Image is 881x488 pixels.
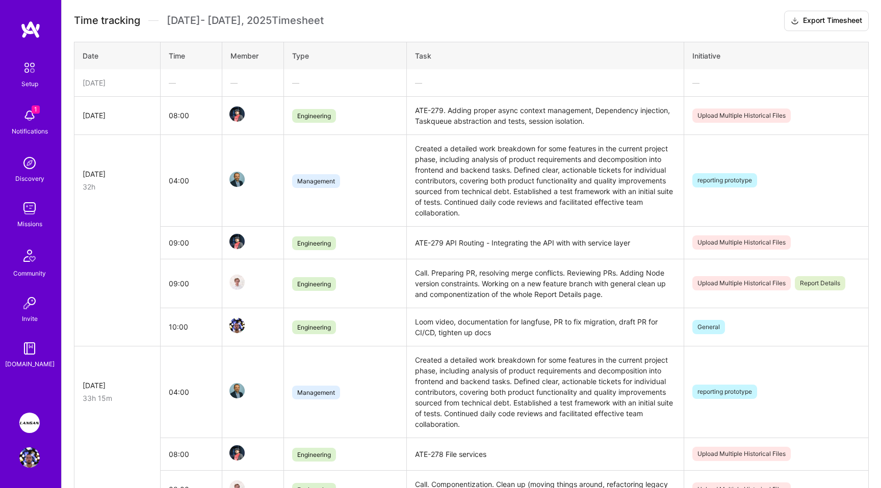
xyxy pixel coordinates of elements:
[415,77,675,88] div: —
[161,346,222,438] td: 04:00
[19,447,40,468] img: User Avatar
[229,318,245,333] img: Team Member Avatar
[292,277,336,291] span: Engineering
[283,42,407,69] th: Type
[19,338,40,359] img: guide book
[407,226,684,259] td: ATE-279 API Routing - Integrating the API with with service layer
[19,153,40,173] img: discovery
[795,276,845,290] span: Report Details
[12,126,48,137] div: Notifications
[21,78,38,89] div: Setup
[229,275,245,290] img: Team Member Avatar
[161,308,222,346] td: 10:00
[19,105,40,126] img: bell
[229,445,245,460] img: Team Member Avatar
[74,42,161,69] th: Date
[229,234,245,249] img: Team Member Avatar
[32,105,40,114] span: 1
[407,259,684,308] td: Call. Preparing PR, resolving merge conflicts. Reviewing PRs. Adding Node version constraints. Wo...
[292,77,399,88] div: —
[161,96,222,134] td: 08:00
[161,259,222,308] td: 09:00
[407,96,684,134] td: ATE-279. Adding proper async context management, Dependency injection, Taskqueue abstraction and ...
[230,105,244,123] a: Team Member Avatar
[230,274,244,291] a: Team Member Avatar
[692,447,791,461] span: Upload Multiple Historical Files
[22,313,38,324] div: Invite
[5,359,55,369] div: [DOMAIN_NAME]
[83,110,152,121] div: [DATE]
[19,293,40,313] img: Invite
[229,106,245,122] img: Team Member Avatar
[19,413,40,433] img: Langan: AI-Copilot for Environmental Site Assessment
[230,382,244,399] a: Team Member Avatar
[692,276,791,290] span: Upload Multiple Historical Files
[19,57,40,78] img: setup
[292,448,336,462] span: Engineering
[292,236,336,250] span: Engineering
[407,42,684,69] th: Task
[230,77,275,88] div: —
[229,172,245,187] img: Team Member Avatar
[17,413,42,433] a: Langan: AI-Copilot for Environmental Site Assessment
[407,438,684,470] td: ATE-278 File services
[169,77,214,88] div: —
[83,393,152,403] div: 33h 15m
[292,320,336,334] span: Engineering
[692,173,757,187] span: reporting prototype
[692,320,725,334] span: General
[230,233,244,250] a: Team Member Avatar
[407,308,684,346] td: Loom video, documentation for langfuse, PR to fix migration, draft PR for CI/CD, tighten up docs
[292,109,336,123] span: Engineering
[17,219,42,229] div: Missions
[407,346,684,438] td: Created a detailed work breakdown for some features in the current project phase, including analy...
[15,173,44,184] div: Discovery
[161,134,222,226] td: 04:00
[230,171,244,188] a: Team Member Avatar
[791,16,799,26] i: icon Download
[230,444,244,462] a: Team Member Avatar
[292,174,340,188] span: Management
[161,438,222,470] td: 08:00
[292,386,340,399] span: Management
[17,243,42,268] img: Community
[684,42,868,69] th: Initiative
[83,380,152,391] div: [DATE]
[161,42,222,69] th: Time
[222,42,283,69] th: Member
[167,14,324,27] span: [DATE] - [DATE] , 2025 Timesheet
[692,385,757,399] span: reporting prototype
[74,14,140,27] span: Time tracking
[692,109,791,123] span: Upload Multiple Historical Files
[17,447,42,468] a: User Avatar
[20,20,41,39] img: logo
[784,11,869,31] button: Export Timesheet
[161,226,222,259] td: 09:00
[692,77,860,88] div: —
[83,181,152,192] div: 32h
[13,268,46,279] div: Community
[83,77,152,88] div: [DATE]
[692,235,791,250] span: Upload Multiple Historical Files
[83,169,152,179] div: [DATE]
[19,198,40,219] img: teamwork
[229,383,245,398] img: Team Member Avatar
[230,317,244,334] a: Team Member Avatar
[407,134,684,226] td: Created a detailed work breakdown for some features in the current project phase, including analy...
